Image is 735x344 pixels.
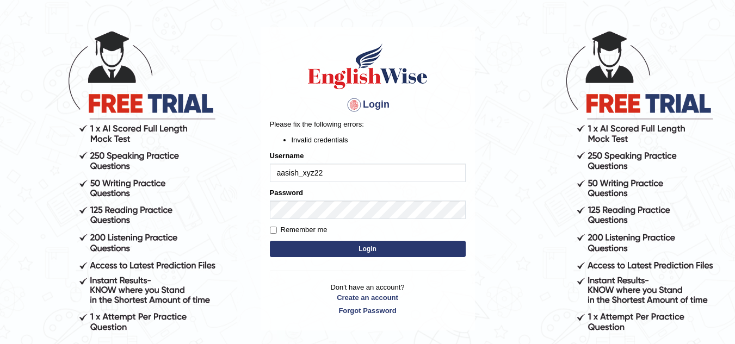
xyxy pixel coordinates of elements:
[270,292,466,303] a: Create an account
[270,227,277,234] input: Remember me
[270,151,304,161] label: Username
[270,224,328,235] label: Remember me
[270,119,466,129] p: Please fix the following errors:
[270,241,466,257] button: Login
[270,305,466,316] a: Forgot Password
[306,42,430,91] img: Logo of English Wise sign in for intelligent practice with AI
[270,187,303,198] label: Password
[270,282,466,316] p: Don't have an account?
[292,135,466,145] li: Invalid credentials
[270,96,466,114] h4: Login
